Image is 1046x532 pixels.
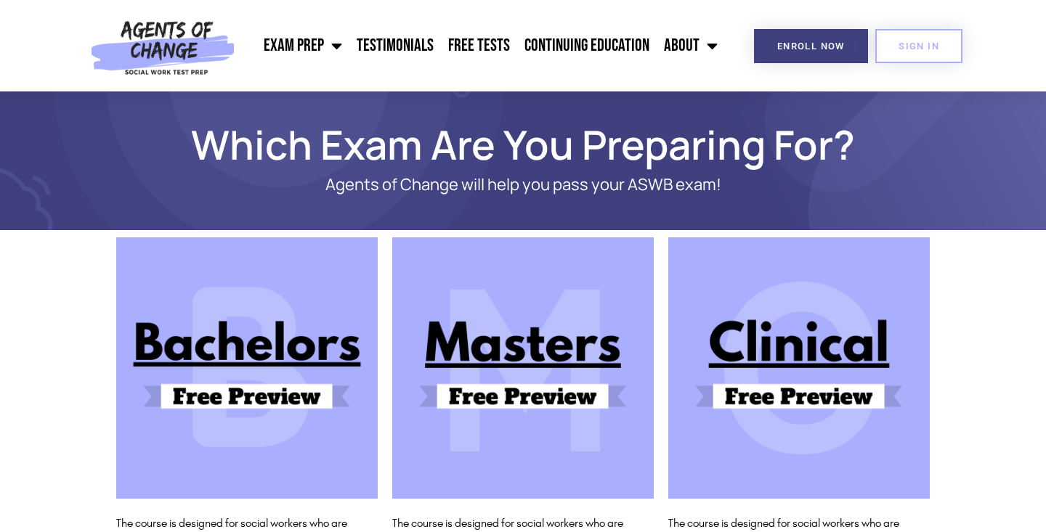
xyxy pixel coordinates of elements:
[256,28,349,64] a: Exam Prep
[899,41,939,51] span: SIGN IN
[777,41,845,51] span: Enroll Now
[349,28,441,64] a: Testimonials
[242,28,726,64] nav: Menu
[754,29,868,63] a: Enroll Now
[875,29,962,63] a: SIGN IN
[167,176,879,194] p: Agents of Change will help you pass your ASWB exam!
[657,28,725,64] a: About
[109,128,937,161] h1: Which Exam Are You Preparing For?
[517,28,657,64] a: Continuing Education
[441,28,517,64] a: Free Tests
